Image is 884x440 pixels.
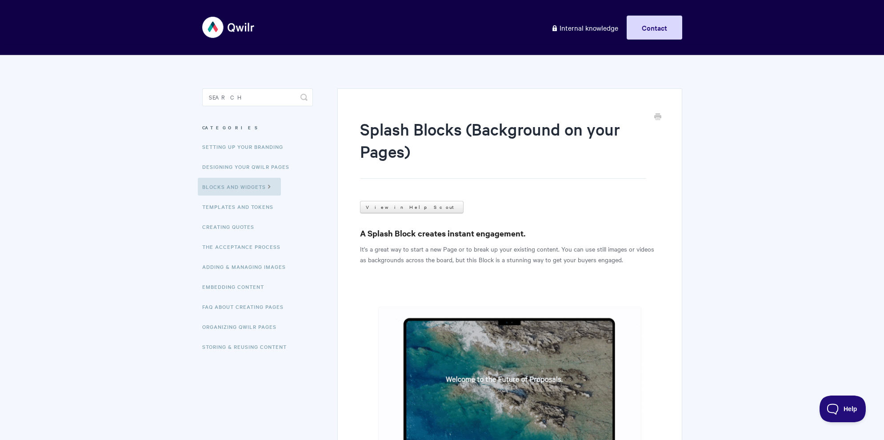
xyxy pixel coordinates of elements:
[360,228,525,239] strong: A Splash Block creates instant engagement.
[202,218,261,236] a: Creating Quotes
[202,198,280,216] a: Templates and Tokens
[820,396,866,422] iframe: Toggle Customer Support
[202,318,283,336] a: Organizing Qwilr Pages
[202,298,290,316] a: FAQ About Creating Pages
[202,11,255,44] img: Qwilr Help Center
[202,258,292,276] a: Adding & Managing Images
[360,118,646,179] h1: Splash Blocks (Background on your Pages)
[360,201,464,213] a: View in Help Scout
[544,16,625,40] a: Internal knowledge
[202,158,296,176] a: Designing Your Qwilr Pages
[627,16,682,40] a: Contact
[202,238,287,256] a: The Acceptance Process
[198,178,281,196] a: Blocks and Widgets
[202,120,313,136] h3: Categories
[360,244,659,265] p: It's a great way to start a new Page or to break up your existing content. You can use still imag...
[202,138,290,156] a: Setting up your Branding
[654,112,661,122] a: Print this Article
[202,88,313,106] input: Search
[202,278,271,296] a: Embedding Content
[202,338,293,356] a: Storing & Reusing Content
